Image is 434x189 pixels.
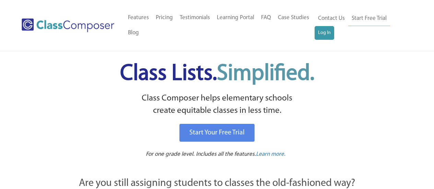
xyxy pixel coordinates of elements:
[41,92,393,117] p: Class Composer helps elementary schools create equitable classes in less time.
[125,25,142,40] a: Blog
[315,11,348,26] a: Contact Us
[22,19,114,32] img: Class Composer
[152,10,176,25] a: Pricing
[348,11,390,26] a: Start Free Trial
[274,10,313,25] a: Case Studies
[179,124,255,142] a: Start Your Free Trial
[217,63,314,85] span: Simplified.
[125,10,152,25] a: Features
[146,151,256,157] span: For one grade level. Includes all the features.
[258,10,274,25] a: FAQ
[315,26,334,40] a: Log In
[120,63,314,85] span: Class Lists.
[125,10,315,40] nav: Header Menu
[256,150,285,159] a: Learn more.
[213,10,258,25] a: Learning Portal
[176,10,213,25] a: Testimonials
[256,151,285,157] span: Learn more.
[189,129,245,136] span: Start Your Free Trial
[315,11,407,40] nav: Header Menu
